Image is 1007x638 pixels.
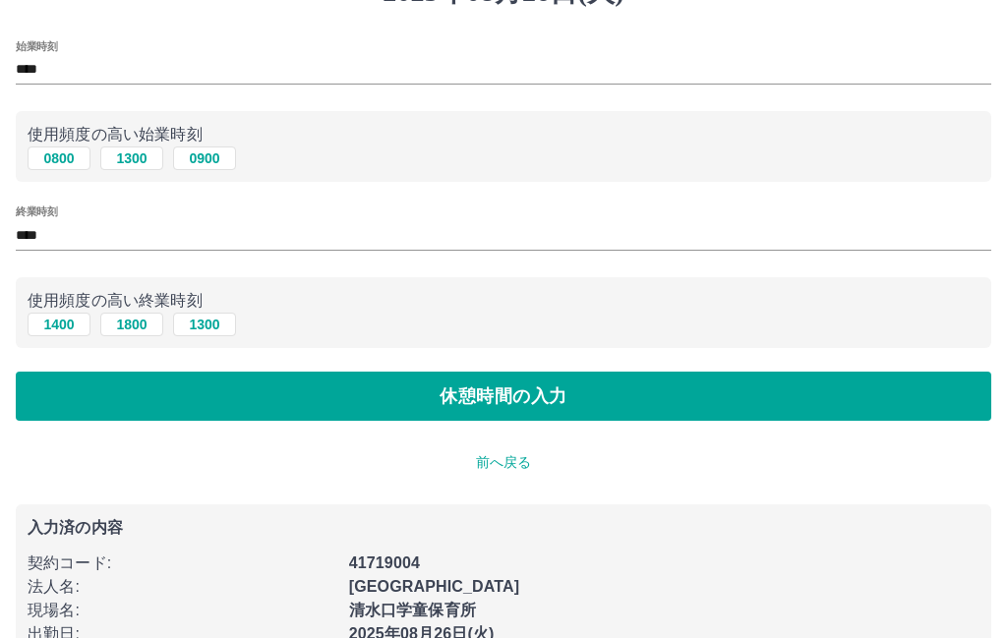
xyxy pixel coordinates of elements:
[28,599,337,622] p: 現場名 :
[28,146,90,170] button: 0800
[28,520,979,536] p: 入力済の内容
[16,38,57,53] label: 始業時刻
[100,146,163,170] button: 1300
[28,551,337,575] p: 契約コード :
[173,146,236,170] button: 0900
[28,313,90,336] button: 1400
[16,372,991,421] button: 休憩時間の入力
[349,578,520,595] b: [GEOGRAPHIC_DATA]
[28,289,979,313] p: 使用頻度の高い終業時刻
[173,313,236,336] button: 1300
[100,313,163,336] button: 1800
[16,452,991,473] p: 前へ戻る
[349,554,420,571] b: 41719004
[349,602,476,618] b: 清水口学童保育所
[28,575,337,599] p: 法人名 :
[28,123,979,146] p: 使用頻度の高い始業時刻
[16,204,57,219] label: 終業時刻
